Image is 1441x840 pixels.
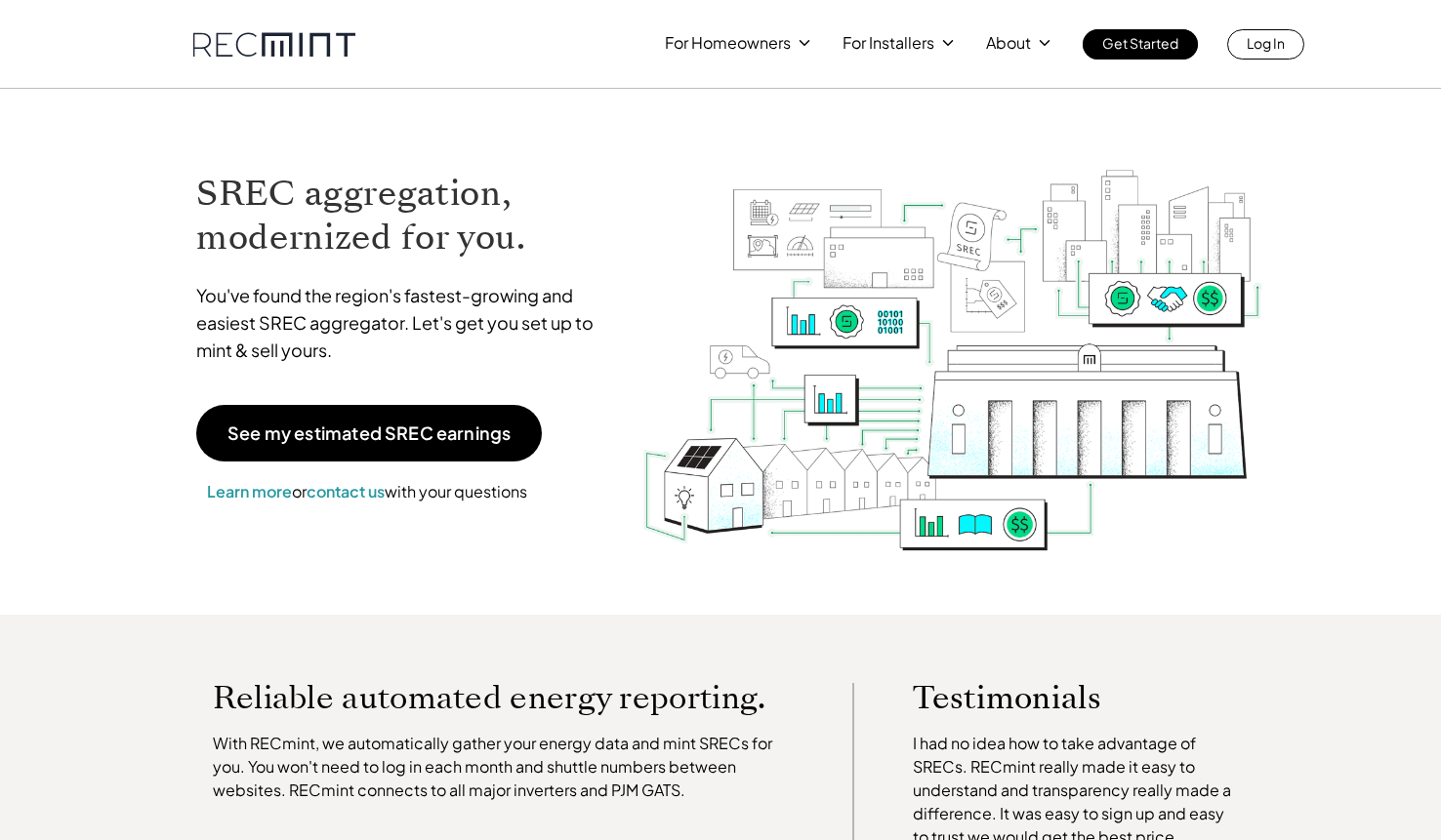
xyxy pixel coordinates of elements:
[913,683,1204,712] p: Testimonials
[213,732,795,802] p: With RECmint, we automatically gather your energy data and mint SRECs for you. You won't need to ...
[213,683,795,712] p: Reliable automated energy reporting.
[196,282,612,364] p: You've found the region's fastest-growing and easiest SREC aggregator. Let's get you set up to mi...
[207,481,292,501] a: Learn more
[1083,29,1198,60] a: Get Started
[1247,29,1285,57] p: Log In
[843,29,934,57] p: For Installers
[665,29,791,57] p: For Homeowners
[641,118,1264,556] img: RECmint value cycle
[1102,29,1178,57] p: Get Started
[196,405,542,461] a: See my estimated SREC earnings
[227,424,511,442] p: See my estimated SREC earnings
[1227,29,1304,60] a: Log In
[196,479,538,504] p: or with your questions
[307,481,385,501] a: contact us
[196,172,612,260] h1: SREC aggregation, modernized for you.
[986,29,1031,57] p: About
